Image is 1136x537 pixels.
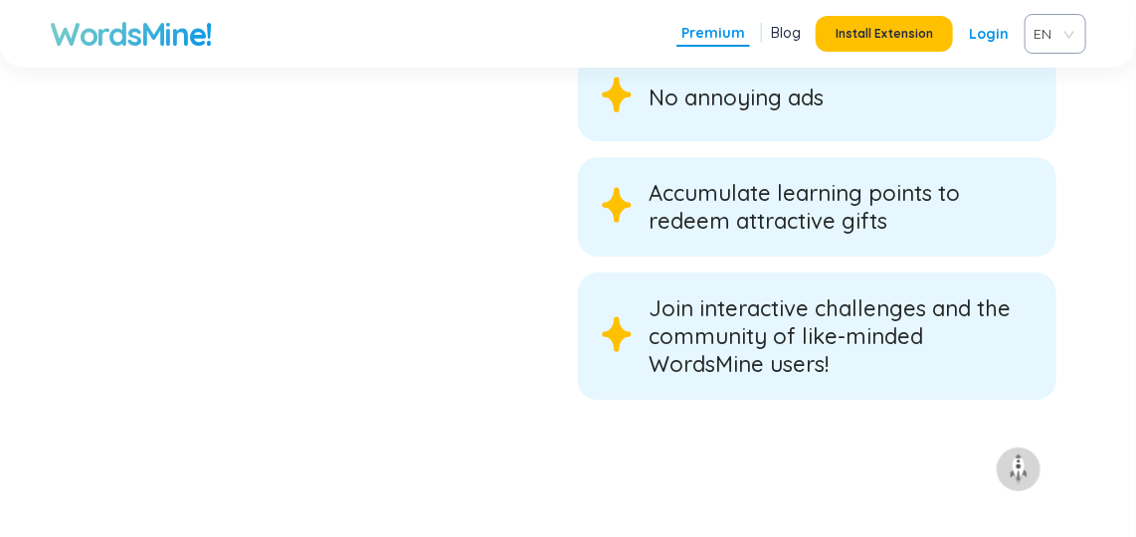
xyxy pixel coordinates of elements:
[816,16,953,52] button: Install Extension
[649,179,1033,235] span: Accumulate learning points to redeem attractive gifts
[50,14,212,54] a: WordsMine!
[681,23,745,43] a: Premium
[771,23,801,43] a: Blog
[649,84,824,111] span: No annoying ads
[649,294,1033,378] span: Join interactive challenges and the community of like-minded WordsMine users!
[1034,19,1069,49] span: EN
[969,16,1009,52] a: Login
[836,26,933,42] span: Install Extension
[1003,453,1035,485] img: to top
